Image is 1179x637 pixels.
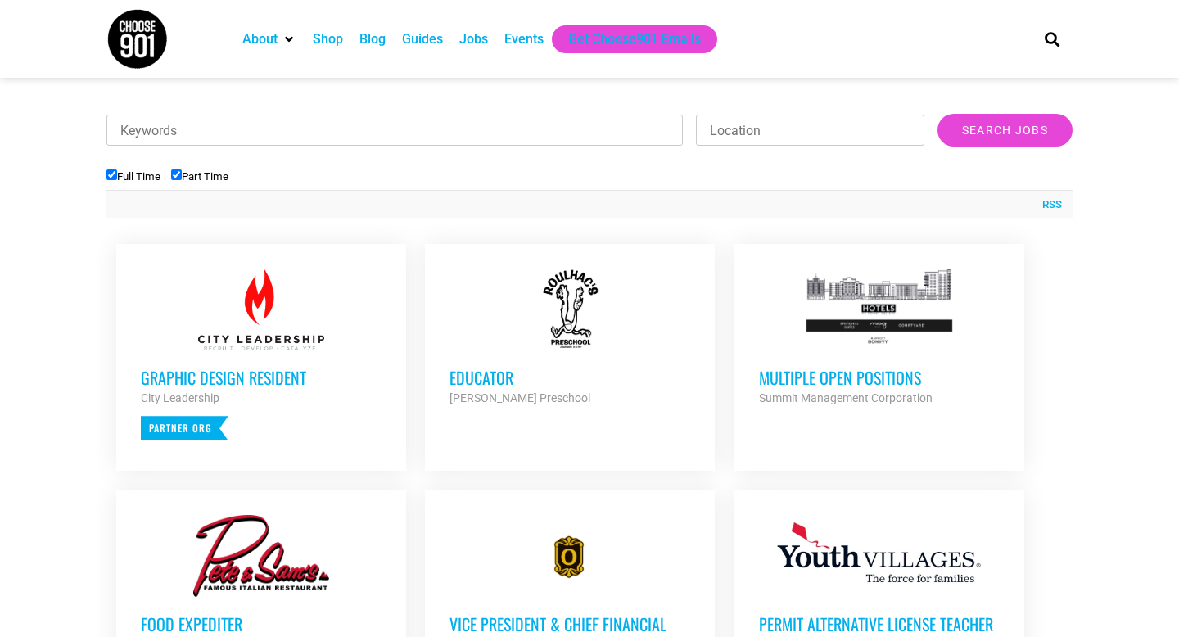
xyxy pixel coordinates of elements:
[116,244,406,465] a: Graphic Design Resident City Leadership Partner Org
[696,115,924,146] input: Location
[937,114,1073,147] input: Search Jobs
[141,391,219,404] strong: City Leadership
[106,169,117,180] input: Full Time
[568,29,701,49] a: Get Choose901 Emails
[106,170,160,183] label: Full Time
[459,29,488,49] a: Jobs
[234,25,305,53] div: About
[759,367,1000,388] h3: Multiple Open Positions
[359,29,386,49] a: Blog
[141,613,382,635] h3: Food Expediter
[759,613,1000,635] h3: Permit Alternative License Teacher
[449,391,590,404] strong: [PERSON_NAME] Preschool
[759,391,933,404] strong: Summit Management Corporation
[313,29,343,49] a: Shop
[171,169,182,180] input: Part Time
[1034,197,1062,213] a: RSS
[1039,25,1066,52] div: Search
[449,367,690,388] h3: Educator
[171,170,228,183] label: Part Time
[141,367,382,388] h3: Graphic Design Resident
[141,416,228,440] p: Partner Org
[106,115,683,146] input: Keywords
[402,29,443,49] a: Guides
[425,244,715,432] a: Educator [PERSON_NAME] Preschool
[234,25,1017,53] nav: Main nav
[242,29,278,49] a: About
[504,29,544,49] a: Events
[734,244,1024,432] a: Multiple Open Positions Summit Management Corporation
